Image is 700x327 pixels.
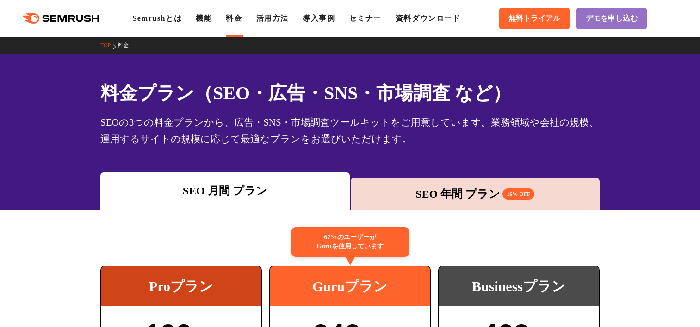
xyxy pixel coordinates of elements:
div: Guruプラン [270,266,430,306]
a: デモを申し込む [576,8,647,29]
div: Proプラン [101,266,261,306]
span: 16% OFF [502,188,534,200]
div: Businessプラン [439,266,599,306]
a: 資料ダウンロード [396,14,461,22]
a: 活用方法 [256,14,289,22]
a: 導入事例 [303,14,335,22]
a: セミナー [349,14,381,22]
a: 料金 [118,42,136,48]
a: 無料トライアル [499,8,570,29]
h1: 料金プラン（SEO・広告・SNS・市場調査 など） [100,79,600,107]
a: 機能 [196,14,212,22]
div: SEOの3つの料金プランから、広告・SNS・市場調査ツールキットをご用意しています。業務領域や会社の規模、運用するサイトの規模に応じて最適なプランをお選びいただけます。 [100,114,600,147]
span: デモを申し込む [586,14,638,24]
div: 67%のユーザーが Guruを使用しています [291,227,409,257]
a: 料金 [226,14,242,22]
div: SEO 年間 プラン [355,186,595,202]
div: SEO 月間 プラン [105,182,345,199]
a: TOP [100,42,118,48]
a: Semrushとは [132,14,182,22]
span: 無料トライアル [508,14,560,24]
